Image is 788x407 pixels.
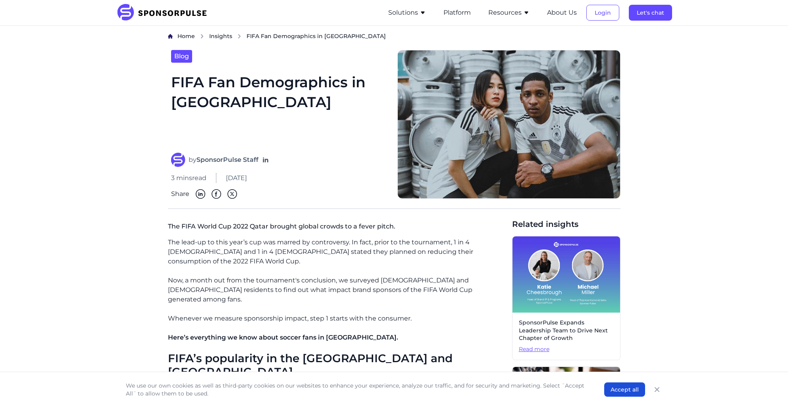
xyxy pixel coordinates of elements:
img: Facebook [212,189,221,199]
button: Accept all [604,382,645,397]
img: SponsorPulse [116,4,213,21]
a: Follow on LinkedIn [262,156,270,164]
button: About Us [547,8,577,17]
a: About Us [547,9,577,16]
h2: FIFA’s popularity in the [GEOGRAPHIC_DATA] and [GEOGRAPHIC_DATA] [168,352,506,378]
button: Resources [488,8,530,17]
a: Home [177,32,195,40]
span: Insights [209,33,232,40]
span: Related insights [512,219,620,230]
span: Read more [519,346,614,353]
a: Platform [443,9,471,16]
span: [DATE] [226,173,247,183]
img: chevron right [237,34,242,39]
img: Home [168,34,173,39]
span: FIFA Fan Demographics in [GEOGRAPHIC_DATA] [247,32,386,40]
img: Katie Cheesbrough and Michael Miller Join SponsorPulse to Accelerate Strategic Services [512,236,620,313]
a: Let's chat [629,9,672,16]
span: Share [171,189,189,199]
span: Here’s everything we know about soccer fans in [GEOGRAPHIC_DATA]. [168,334,398,341]
h1: FIFA Fan Demographics in [GEOGRAPHIC_DATA] [171,72,388,144]
button: Solutions [388,8,426,17]
span: Home [177,33,195,40]
button: Close [651,384,663,395]
p: The FIFA World Cup 2022 Qatar brought global crowds to a fever pitch. [168,219,506,238]
a: Insights [209,32,232,40]
p: Whenever we measure sponsorship impact, step 1 starts with the consumer. [168,314,506,323]
img: SponsorPulse Staff [171,153,185,167]
img: Twitter [227,189,237,199]
a: SponsorPulse Expands Leadership Team to Drive Next Chapter of GrowthRead more [512,236,620,360]
img: chevron right [200,34,204,39]
a: Blog [171,50,192,63]
button: Let's chat [629,5,672,21]
p: Now, a month out from the tournament's conclusion, we surveyed [DEMOGRAPHIC_DATA] and [DEMOGRAPHI... [168,276,506,304]
span: 3 mins read [171,173,206,183]
a: Login [586,9,619,16]
p: We use our own cookies as well as third-party cookies on our websites to enhance your experience,... [126,382,588,397]
img: Linkedin [196,189,205,199]
button: Platform [443,8,471,17]
p: The lead-up to this year’s cup was marred by controversy. In fact, prior to the tournament, 1 in ... [168,238,506,266]
button: Login [586,5,619,21]
span: SponsorPulse Expands Leadership Team to Drive Next Chapter of Growth [519,319,614,342]
img: Discover the demographics of FIFA World Cup fans, including age, gender, and location. Learn more... [397,50,620,199]
span: by [189,155,258,165]
strong: SponsorPulse Staff [197,156,258,163]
